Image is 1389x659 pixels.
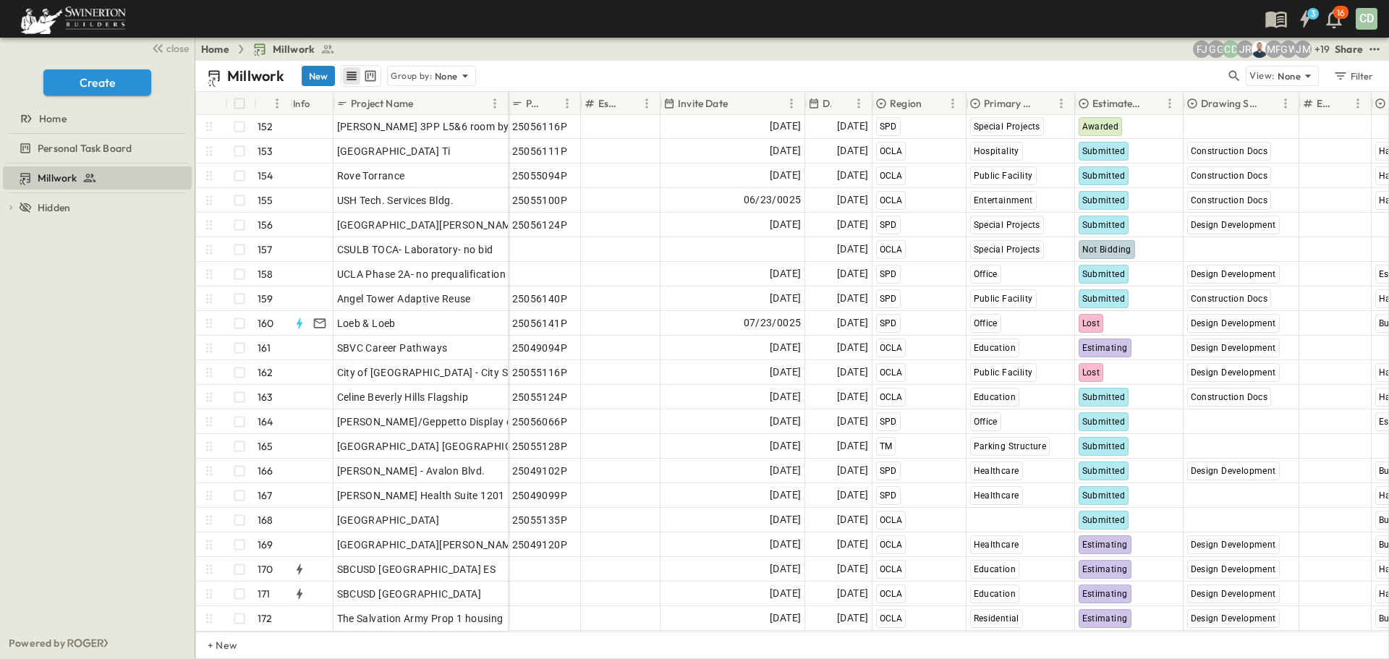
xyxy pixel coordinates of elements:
span: [DATE] [837,339,868,356]
span: [DATE] [837,388,868,405]
span: [DATE] [837,610,868,626]
span: 07/23/0025 [744,315,802,331]
span: [DATE] [837,438,868,454]
button: Filter [1328,66,1377,86]
span: [DATE] [770,388,801,405]
div: Info [290,92,334,115]
button: Sort [416,95,432,111]
span: Estimating [1082,540,1128,550]
p: Millwork [227,66,284,86]
span: SPD [880,122,897,132]
div: Francisco J. Sanchez (frsanchez@swinerton.com) [1193,41,1210,58]
span: [DATE] [837,265,868,282]
span: [DATE] [837,241,868,258]
span: [DATE] [837,118,868,135]
p: 162 [258,365,273,380]
span: Healthcare [974,490,1019,501]
p: P-Code [526,96,540,111]
a: Millwork [3,168,189,188]
span: 25055124P [512,390,568,404]
img: 6c363589ada0b36f064d841b69d3a419a338230e66bb0a533688fa5cc3e9e735.png [17,4,129,34]
span: OCLA [880,245,903,255]
span: [PERSON_NAME] - Avalon Blvd. [337,464,485,478]
p: 166 [258,464,273,478]
button: Menu [558,95,576,112]
p: Due Date [823,96,831,111]
span: [DATE] [770,364,801,380]
span: Education [974,564,1016,574]
div: Joshua Russell (joshua.russell@swinerton.com) [1236,41,1254,58]
span: [DATE] [837,167,868,184]
span: Office [974,417,998,427]
button: 3 [1291,6,1320,32]
p: Drawing Status [1201,96,1258,111]
span: [DATE] [837,511,868,528]
span: Education [974,589,1016,599]
div: GEORGIA WESLEY (georgia.wesley@swinerton.com) [1280,41,1297,58]
span: [DATE] [770,561,801,577]
span: SPD [880,318,897,328]
button: row view [343,67,360,85]
span: Healthcare [974,466,1019,476]
span: Special Projects [974,220,1040,230]
span: SBCUSD [GEOGRAPHIC_DATA] ES [337,562,496,577]
span: [DATE] [770,290,801,307]
span: [PERSON_NAME] 3PP L5&6 room by room breakout required [337,119,624,134]
span: 25056111P [512,144,568,158]
div: Jonathan M. Hansen (johansen@swinerton.com) [1294,41,1312,58]
span: Design Development [1191,540,1276,550]
p: 163 [258,390,273,404]
button: Menu [850,95,867,112]
button: Menu [486,95,504,112]
span: [DATE] [837,364,868,380]
span: [GEOGRAPHIC_DATA] [337,513,440,527]
span: Construction Docs [1191,392,1268,402]
span: OCLA [880,392,903,402]
span: [GEOGRAPHIC_DATA][PERSON_NAME] PSH (GMP) [337,218,577,232]
span: Estimating [1082,589,1128,599]
span: Education [974,343,1016,353]
span: Entertainment [974,195,1033,205]
span: 25049099P [512,488,568,503]
span: 25055128P [512,439,568,454]
span: Submitted [1082,220,1126,230]
span: 25055094P [512,169,568,183]
span: [DATE] [770,462,801,479]
p: 155 [258,193,273,208]
span: Residential [974,613,1019,624]
div: table view [341,65,381,87]
p: 156 [258,218,273,232]
span: Special Projects [974,122,1040,132]
span: 25056066P [512,414,568,429]
span: Submitted [1082,515,1126,525]
span: Submitted [1082,490,1126,501]
span: Estimating [1082,564,1128,574]
p: + 19 [1314,42,1329,56]
p: Invite Date [678,96,728,111]
button: Menu [1161,95,1178,112]
span: SPD [880,490,897,501]
span: 25056140P [512,292,568,306]
span: Millwork [273,42,315,56]
button: kanban view [361,67,379,85]
span: [DATE] [837,536,868,553]
span: Design Development [1191,269,1276,279]
p: 164 [258,414,273,429]
a: Personal Task Board [3,138,189,158]
span: [DATE] [770,216,801,233]
span: 25055100P [512,193,568,208]
p: Project Name [351,96,413,111]
button: Menu [944,95,961,112]
span: CSULB TOCA- Laboratory- no bid [337,242,493,257]
span: [DATE] [837,413,868,430]
button: Sort [622,95,638,111]
button: Menu [1277,95,1294,112]
span: OCLA [880,195,903,205]
span: [DATE] [837,290,868,307]
button: Sort [260,95,276,111]
span: [DATE] [837,585,868,602]
span: close [166,41,189,56]
button: Sort [1145,95,1161,111]
div: Millworktest [3,166,192,190]
span: 25056116P [512,119,568,134]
